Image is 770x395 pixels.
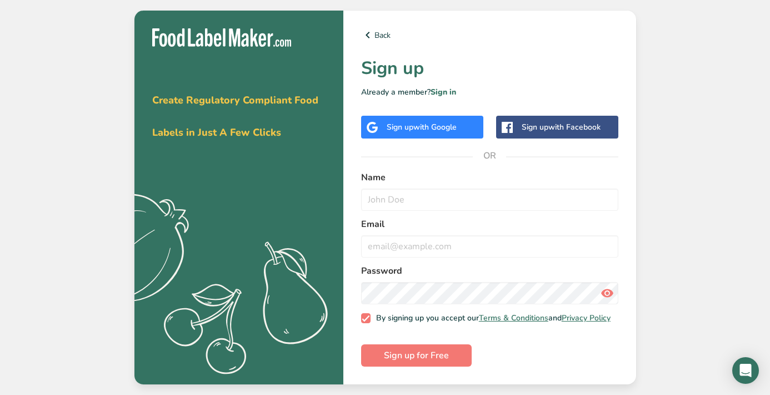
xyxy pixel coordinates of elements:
img: Food Label Maker [152,28,291,47]
div: Sign up [387,121,457,133]
label: Name [361,171,618,184]
input: John Doe [361,189,618,211]
span: OR [473,139,506,172]
a: Back [361,28,618,42]
span: By signing up you accept our and [371,313,611,323]
span: with Google [413,122,457,132]
input: email@example.com [361,235,618,258]
label: Password [361,264,618,278]
a: Terms & Conditions [479,313,548,323]
p: Already a member? [361,86,618,98]
a: Privacy Policy [562,313,611,323]
button: Sign up for Free [361,344,472,367]
span: Sign up for Free [384,349,449,362]
div: Sign up [522,121,601,133]
a: Sign in [431,87,456,97]
label: Email [361,218,618,231]
span: with Facebook [548,122,601,132]
h1: Sign up [361,55,618,82]
span: Create Regulatory Compliant Food Labels in Just A Few Clicks [152,93,318,139]
div: Open Intercom Messenger [732,357,759,384]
